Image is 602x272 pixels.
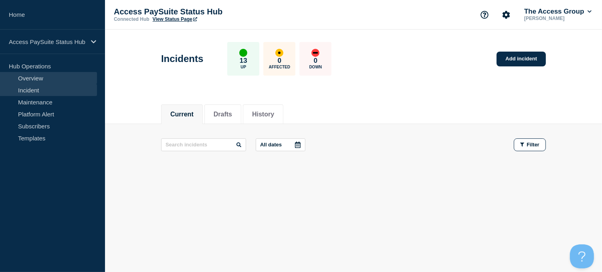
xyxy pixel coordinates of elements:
[252,111,274,118] button: History
[240,57,247,65] p: 13
[153,16,197,22] a: View Status Page
[476,6,493,23] button: Support
[514,138,546,151] button: Filter
[498,6,515,23] button: Account settings
[240,65,246,69] p: Up
[161,53,203,64] h1: Incidents
[527,142,539,148] span: Filter
[523,8,593,16] button: The Access Group
[311,49,319,57] div: down
[570,244,594,268] iframe: Help Scout Beacon - Open
[314,57,317,65] p: 0
[114,16,149,22] p: Connected Hub
[523,16,593,21] p: [PERSON_NAME]
[275,49,283,57] div: affected
[161,138,246,151] input: Search incidents
[278,57,281,65] p: 0
[269,65,290,69] p: Affected
[170,111,194,118] button: Current
[260,142,282,148] p: All dates
[309,65,322,69] p: Down
[9,38,86,45] p: Access PaySuite Status Hub
[256,138,305,151] button: All dates
[114,7,274,16] p: Access PaySuite Status Hub
[214,111,232,118] button: Drafts
[239,49,247,57] div: up
[497,52,546,66] a: Add incident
